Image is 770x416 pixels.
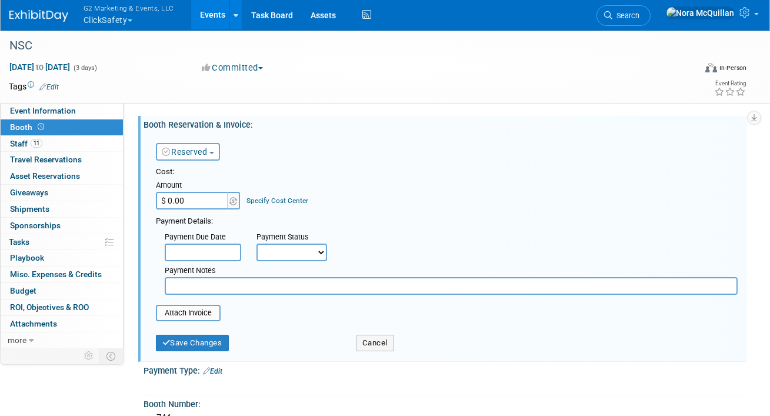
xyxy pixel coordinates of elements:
div: In-Person [719,64,746,72]
a: Reserved [162,147,208,157]
span: 11 [31,139,42,148]
div: Payment Status [256,232,335,244]
span: more [8,335,26,345]
a: Booth [1,119,123,135]
a: Search [596,5,651,26]
span: Booth not reserved yet [35,122,46,131]
button: Committed [198,62,268,74]
span: Misc. Expenses & Credits [10,269,102,279]
div: Payment Type: [144,362,746,377]
a: more [1,332,123,348]
span: Search [612,11,639,20]
a: Edit [203,367,222,375]
div: Event Format [638,61,746,79]
div: Event Rating [714,81,746,86]
a: Tasks [1,234,123,250]
span: Giveaways [10,188,48,197]
div: Amount [156,180,241,192]
div: Payment Details: [156,213,738,227]
img: Format-Inperson.png [705,63,717,72]
span: to [34,62,45,72]
div: NSC [5,35,684,56]
div: Payment Due Date [165,232,239,244]
span: Tasks [9,237,29,247]
a: Staff11 [1,136,123,152]
span: Shipments [10,204,49,214]
div: Booth Reservation & Invoice: [144,116,746,131]
td: Toggle Event Tabs [99,348,124,364]
a: Attachments [1,316,123,332]
a: Edit [39,83,59,91]
button: Reserved [156,143,220,161]
a: Giveaways [1,185,123,201]
a: Budget [1,283,123,299]
button: Save Changes [156,335,229,351]
span: [DATE] [DATE] [9,62,71,72]
span: Booth [10,122,46,132]
a: Misc. Expenses & Credits [1,267,123,282]
a: Shipments [1,201,123,217]
span: (3 days) [72,64,97,72]
span: Budget [10,286,36,295]
td: Personalize Event Tab Strip [79,348,99,364]
span: ROI, Objectives & ROO [10,302,89,312]
span: Sponsorships [10,221,61,230]
div: Payment Notes [165,265,738,277]
span: Travel Reservations [10,155,82,164]
button: Cancel [356,335,394,351]
a: Specify Cost Center [247,197,309,205]
span: Asset Reservations [10,171,80,181]
td: Tags [9,81,59,92]
a: Travel Reservations [1,152,123,168]
span: Event Information [10,106,76,115]
span: Playbook [10,253,44,262]
a: Event Information [1,103,123,119]
div: Cost: [156,167,738,178]
span: Staff [10,139,42,148]
img: Nora McQuillan [666,6,735,19]
img: ExhibitDay [9,10,68,22]
a: Playbook [1,250,123,266]
a: Asset Reservations [1,168,123,184]
div: Booth Number: [144,395,746,410]
a: ROI, Objectives & ROO [1,299,123,315]
span: Attachments [10,319,57,328]
a: Sponsorships [1,218,123,234]
span: G2 Marketing & Events, LLC [84,2,174,14]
